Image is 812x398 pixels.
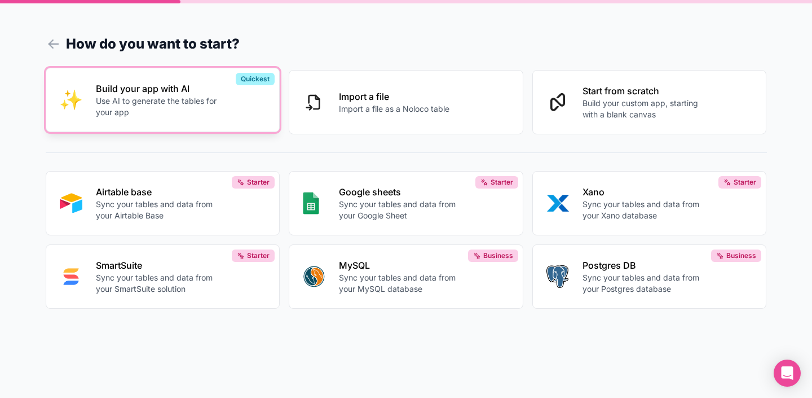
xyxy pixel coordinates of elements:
[96,82,221,95] p: Build your app with AI
[46,68,280,132] button: INTERNAL_WITH_AIBuild your app with AIUse AI to generate the tables for your appQuickest
[734,178,756,187] span: Starter
[236,73,275,85] div: Quickest
[289,70,523,134] button: Import a fileImport a file as a Noloco table
[582,199,708,221] p: Sync your tables and data from your Xano database
[582,98,708,120] p: Build your custom app, starting with a blank canvas
[303,192,319,215] img: GOOGLE_SHEETS
[247,251,270,260] span: Starter
[60,89,82,111] img: INTERNAL_WITH_AI
[96,185,221,199] p: Airtable base
[289,244,523,309] button: MYSQLMySQLSync your tables and data from your MySQL databaseBusiness
[546,192,569,215] img: XANO
[46,244,280,309] button: SMART_SUITESmartSuiteSync your tables and data from your SmartSuite solutionStarter
[60,265,82,288] img: SMART_SUITE
[582,185,708,199] p: Xano
[96,272,221,295] p: Sync your tables and data from your SmartSuite solution
[726,251,756,260] span: Business
[46,34,767,54] h1: How do you want to start?
[582,272,708,295] p: Sync your tables and data from your Postgres database
[339,90,449,103] p: Import a file
[339,185,464,199] p: Google sheets
[532,171,767,235] button: XANOXanoSync your tables and data from your Xano databaseStarter
[247,178,270,187] span: Starter
[96,259,221,272] p: SmartSuite
[339,272,464,295] p: Sync your tables and data from your MySQL database
[303,265,325,288] img: MYSQL
[546,265,568,288] img: POSTGRES
[96,95,221,118] p: Use AI to generate the tables for your app
[46,171,280,235] button: AIRTABLEAirtable baseSync your tables and data from your Airtable BaseStarter
[339,259,464,272] p: MySQL
[491,178,513,187] span: Starter
[582,259,708,272] p: Postgres DB
[532,70,767,134] button: Start from scratchBuild your custom app, starting with a blank canvas
[774,360,801,387] div: Open Intercom Messenger
[96,199,221,221] p: Sync your tables and data from your Airtable Base
[339,199,464,221] p: Sync your tables and data from your Google Sheet
[339,103,449,115] p: Import a file as a Noloco table
[289,171,523,235] button: GOOGLE_SHEETSGoogle sheetsSync your tables and data from your Google SheetStarter
[60,192,82,215] img: AIRTABLE
[483,251,513,260] span: Business
[532,244,767,309] button: POSTGRESPostgres DBSync your tables and data from your Postgres databaseBusiness
[582,84,708,98] p: Start from scratch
